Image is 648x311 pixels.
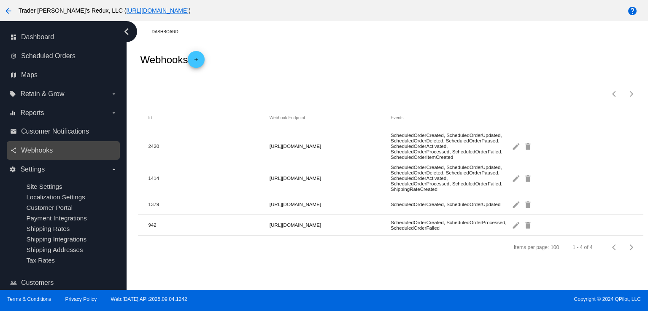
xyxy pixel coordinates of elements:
[270,115,391,120] mat-header-cell: Webhook Endpoint
[20,109,44,117] span: Reports
[10,30,117,44] a: dashboard Dashboard
[140,51,205,68] h2: Webhooks
[26,183,62,190] a: Site Settings
[148,115,269,120] mat-header-cell: Id
[65,296,97,302] a: Privacy Policy
[572,244,592,250] div: 1 - 4 of 4
[148,141,269,151] mat-cell: 2420
[391,162,512,194] mat-cell: ScheduledOrderCreated, ScheduledOrderUpdated, ScheduledOrderDeleted, ScheduledOrderPaused, Schedu...
[21,33,54,41] span: Dashboard
[26,214,87,222] a: Payment Integrations
[524,218,534,231] mat-icon: delete
[10,53,17,59] i: update
[21,147,53,154] span: Webhooks
[148,173,269,183] mat-cell: 1414
[111,166,117,173] i: arrow_drop_down
[524,172,534,185] mat-icon: delete
[151,25,186,38] a: Dashboard
[10,49,117,63] a: update Scheduled Orders
[270,199,391,209] mat-cell: [URL][DOMAIN_NAME]
[26,246,83,253] a: Shipping Addresses
[191,56,201,67] mat-icon: add
[9,91,16,97] i: local_offer
[512,198,522,211] mat-icon: edit
[21,128,89,135] span: Customer Notifications
[26,225,70,232] a: Shipping Rates
[20,90,64,98] span: Retain & Grow
[19,7,191,14] span: Trader [PERSON_NAME]'s Redux, LLC ( )
[26,204,73,211] a: Customer Portal
[26,257,55,264] a: Tax Rates
[270,141,391,151] mat-cell: [URL][DOMAIN_NAME]
[623,239,640,256] button: Next page
[606,239,623,256] button: Previous page
[7,296,51,302] a: Terms & Conditions
[512,172,522,185] mat-icon: edit
[148,220,269,230] mat-cell: 942
[3,6,13,16] mat-icon: arrow_back
[10,34,17,40] i: dashboard
[10,276,117,290] a: people_outline Customers
[331,296,641,302] span: Copyright © 2024 QPilot, LLC
[10,125,117,138] a: email Customer Notifications
[26,193,85,201] a: Localization Settings
[551,244,559,250] div: 100
[10,144,117,157] a: share Webhooks
[148,199,269,209] mat-cell: 1379
[270,173,391,183] mat-cell: [URL][DOMAIN_NAME]
[524,139,534,153] mat-icon: delete
[9,110,16,116] i: equalizer
[623,86,640,102] button: Next page
[10,72,17,78] i: map
[26,236,86,243] a: Shipping Integrations
[606,86,623,102] button: Previous page
[20,166,45,173] span: Settings
[391,217,512,233] mat-cell: ScheduledOrderCreated, ScheduledOrderProcessed, ScheduledOrderFailed
[111,296,187,302] a: Web:[DATE] API:2025.09.04.1242
[21,71,38,79] span: Maps
[111,91,117,97] i: arrow_drop_down
[514,244,549,250] div: Items per page:
[512,218,522,231] mat-icon: edit
[512,139,522,153] mat-icon: edit
[21,52,76,60] span: Scheduled Orders
[10,279,17,286] i: people_outline
[391,130,512,162] mat-cell: ScheduledOrderCreated, ScheduledOrderUpdated, ScheduledOrderDeleted, ScheduledOrderPaused, Schedu...
[126,7,189,14] a: [URL][DOMAIN_NAME]
[391,115,512,120] mat-header-cell: Events
[10,128,17,135] i: email
[21,279,54,287] span: Customers
[10,68,117,82] a: map Maps
[391,199,512,209] mat-cell: ScheduledOrderCreated, ScheduledOrderUpdated
[10,147,17,154] i: share
[627,6,637,16] mat-icon: help
[111,110,117,116] i: arrow_drop_down
[120,25,133,38] i: chevron_left
[270,220,391,230] mat-cell: [URL][DOMAIN_NAME]
[524,198,534,211] mat-icon: delete
[9,166,16,173] i: settings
